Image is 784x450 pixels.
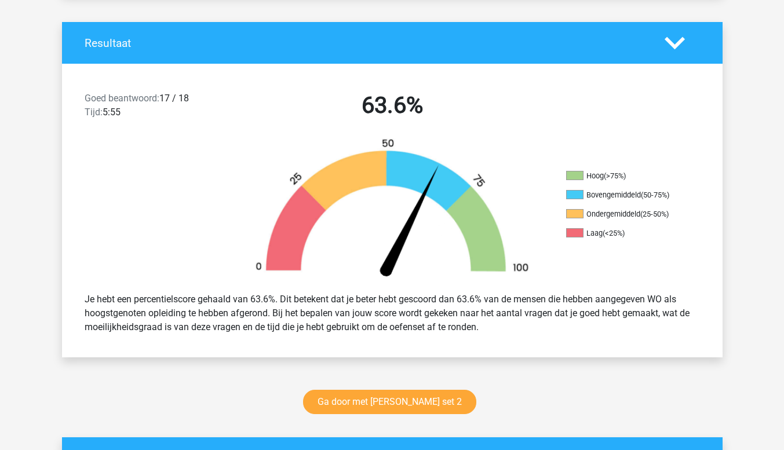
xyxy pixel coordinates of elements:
li: Bovengemiddeld [566,190,682,200]
h4: Resultaat [85,36,647,50]
h2: 63.6% [243,92,542,119]
li: Hoog [566,171,682,181]
img: 64.04c39a417a5c.png [236,138,549,283]
li: Ondergemiddeld [566,209,682,219]
div: (<25%) [603,229,625,237]
span: Tijd: [85,107,103,118]
div: Je hebt een percentielscore gehaald van 63.6%. Dit betekent dat je beter hebt gescoord dan 63.6% ... [76,288,709,339]
div: (25-50%) [640,210,669,218]
span: Goed beantwoord: [85,93,159,104]
div: (50-75%) [641,191,669,199]
div: 17 / 18 5:55 [76,92,234,124]
a: Ga door met [PERSON_NAME] set 2 [303,390,476,414]
li: Laag [566,228,682,239]
div: (>75%) [604,171,626,180]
